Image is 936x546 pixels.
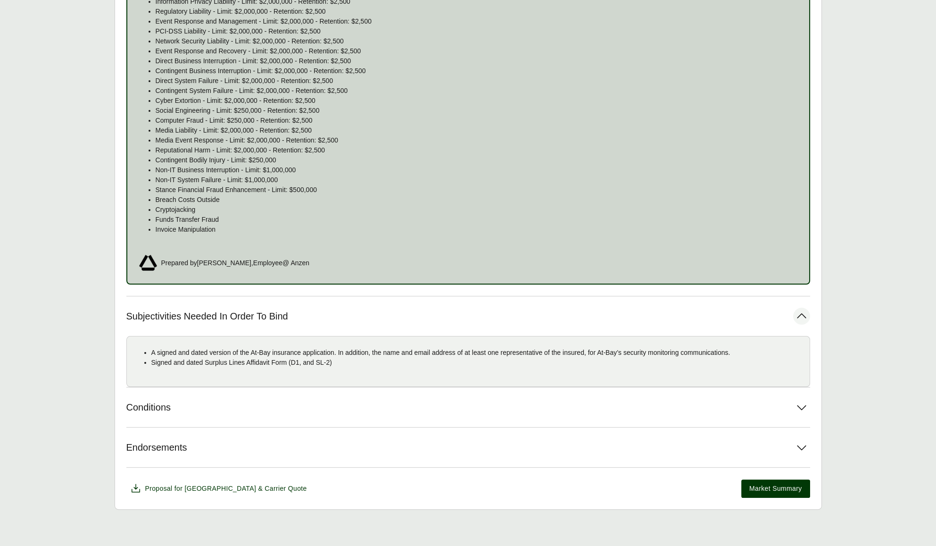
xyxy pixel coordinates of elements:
p: Breach Costs Outside [156,195,798,205]
span: Proposal for [145,484,307,494]
p: Contingent Business Interruption - Limit: $2,000,000 - Retention: $2,500 [156,66,798,76]
p: Event Response and Management - Limit: $2,000,000 - Retention: $2,500 [156,17,798,26]
p: Social Engineering - Limit: $250,000 - Retention: $2,500 [156,106,798,116]
p: Funds Transfer Fraud [156,215,798,225]
p: Non-IT System Failure - Limit: $1,000,000 [156,175,798,185]
p: Contingent System Failure - Limit: $2,000,000 - Retention: $2,500 [156,86,798,96]
span: & Carrier Quote [258,485,306,492]
p: A signed and dated version of the At-Bay insurance application. In addition, the name and email a... [151,348,802,358]
button: Conditions [126,387,810,427]
p: Regulatory Liability - Limit: $2,000,000 - Retention: $2,500 [156,7,798,17]
p: Stance Financial Fraud Enhancement - Limit: $500,000 [156,185,798,195]
button: Proposal for [GEOGRAPHIC_DATA] & Carrier Quote [126,479,311,498]
span: [GEOGRAPHIC_DATA] [184,485,256,492]
button: Endorsements [126,428,810,467]
p: Computer Fraud - Limit: $250,000 - Retention: $2,500 [156,116,798,126]
span: Subjectivities Needed In Order To Bind [126,311,288,322]
span: Endorsements [126,442,187,454]
span: Conditions [126,402,171,413]
p: Direct Business Interruption - Limit: $2,000,000 - Retention: $2,500 [156,56,798,66]
p: Non-IT Business Interruption - Limit: $1,000,000 [156,165,798,175]
button: Market Summary [741,479,810,498]
p: Contingent Bodily Injury - Limit: $250,000 [156,155,798,165]
p: Cyber Extortion - Limit: $2,000,000 - Retention: $2,500 [156,96,798,106]
span: Prepared by [PERSON_NAME] , Employee @ Anzen [161,258,310,268]
p: Network Security Liability - Limit: $2,000,000 - Retention: $2,500 [156,36,798,46]
p: Direct System Failure - Limit: $2,000,000 - Retention: $2,500 [156,76,798,86]
button: Subjectivities Needed In Order To Bind [126,296,810,336]
p: Cryptojacking [156,205,798,215]
p: Media Liability - Limit: $2,000,000 - Retention: $2,500 [156,126,798,135]
p: Signed and dated Surplus Lines Affidavit Form (D1, and SL-2) [151,358,802,368]
span: Market Summary [749,484,802,494]
p: Invoice Manipulation [156,225,798,235]
p: PCI-DSS Liability - Limit: $2,000,000 - Retention: $2,500 [156,26,798,36]
p: Media Event Response - Limit: $2,000,000 - Retention: $2,500 [156,135,798,145]
p: Reputational Harm - Limit: $2,000,000 - Retention: $2,500 [156,145,798,155]
p: Event Response and Recovery - Limit: $2,000,000 - Retention: $2,500 [156,46,798,56]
